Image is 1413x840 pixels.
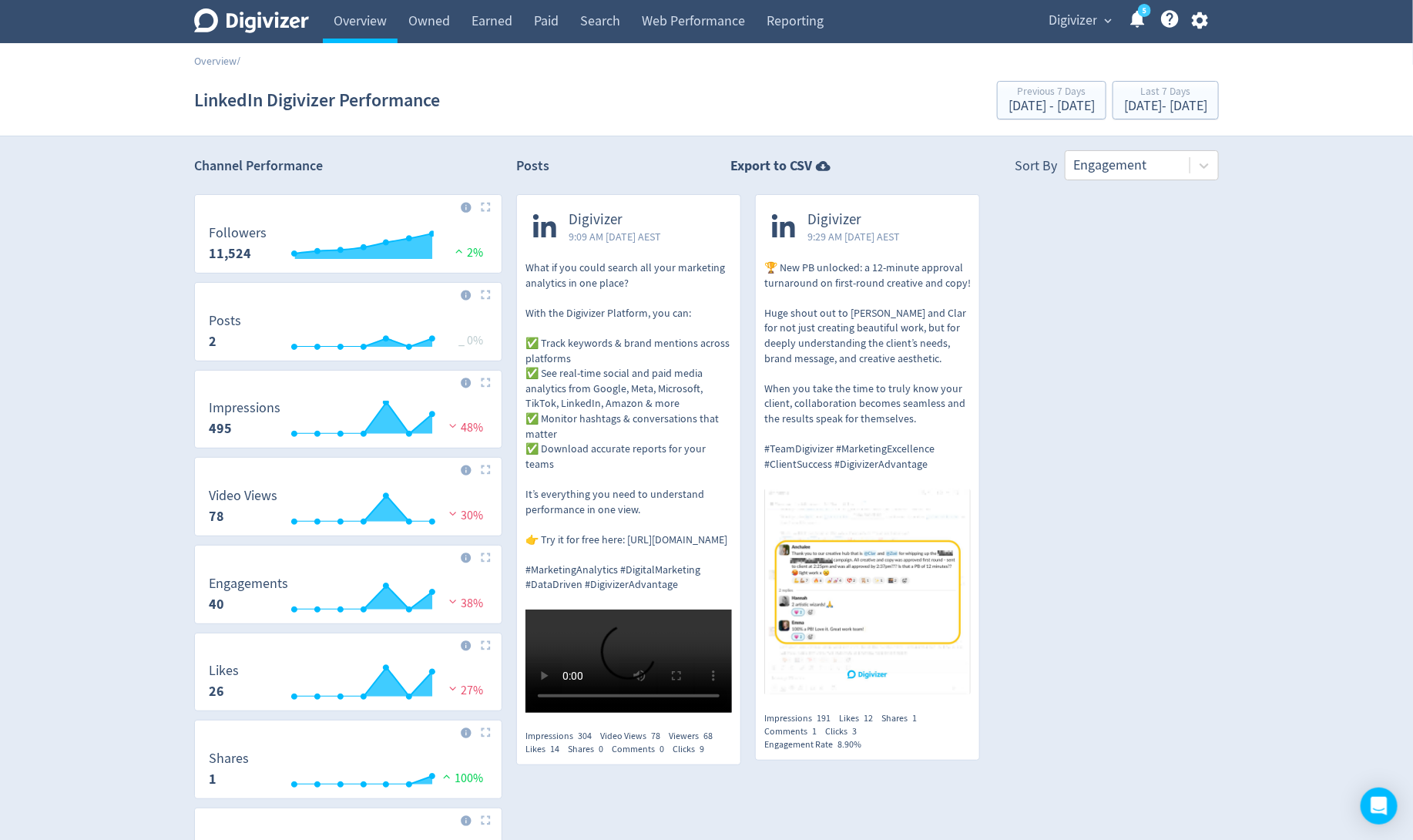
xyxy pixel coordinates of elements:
[700,743,704,755] span: 9
[439,771,455,782] img: positive-performance.svg
[201,751,495,792] svg: Shares 1
[660,743,664,755] span: 0
[439,771,483,786] span: 100%
[209,662,239,680] dt: Likes
[481,640,491,650] img: Placeholder
[201,401,495,442] svg: Impressions 495
[451,245,467,257] img: positive-performance.svg
[764,738,870,751] div: Engagement Rate
[481,815,491,825] img: Placeholder
[812,725,817,738] span: 1
[764,260,971,472] p: 🏆 New PB unlocked: a 12-minute approval turnaround on first-round creative and copy! Huge shout o...
[550,743,559,755] span: 14
[209,770,216,788] strong: 1
[673,743,713,756] div: Clicks
[209,419,232,438] strong: 495
[756,195,979,700] a: Digivizer9:29 AM [DATE] AEST🏆 New PB unlocked: a 12-minute approval turnaround on first-round cre...
[209,507,224,526] strong: 78
[201,576,495,617] svg: Engagements 40
[1361,788,1398,825] div: Open Intercom Messenger
[209,224,267,242] dt: Followers
[1043,8,1116,33] button: Digivizer
[445,596,461,607] img: negative-performance.svg
[201,489,495,529] svg: Video Views 78
[864,712,873,724] span: 12
[209,487,277,505] dt: Video Views
[201,226,495,267] svg: Followers 11,524
[194,156,502,176] h2: Channel Performance
[451,245,483,260] span: 2%
[481,378,491,388] img: Placeholder
[516,156,549,180] h2: Posts
[525,743,568,756] div: Likes
[1138,4,1151,17] a: 5
[481,727,491,738] img: Placeholder
[997,81,1106,119] button: Previous 7 Days[DATE] - [DATE]
[1124,86,1207,99] div: Last 7 Days
[481,202,491,212] img: Placeholder
[825,725,865,738] div: Clicks
[669,730,721,743] div: Viewers
[600,730,669,743] div: Video Views
[209,682,224,701] strong: 26
[1143,5,1146,16] text: 5
[525,730,600,743] div: Impressions
[237,54,240,68] span: /
[481,290,491,300] img: Placeholder
[578,730,592,742] span: 304
[445,683,461,694] img: negative-performance.svg
[445,596,483,611] span: 38%
[569,229,661,244] span: 9:09 AM [DATE] AEST
[731,156,813,176] strong: Export to CSV
[525,260,732,593] p: What if you could search all your marketing analytics in one place? With the Digivizer Platform, ...
[1124,99,1207,113] div: [DATE] - [DATE]
[209,312,241,330] dt: Posts
[201,664,495,704] svg: Likes 26
[194,76,440,125] h1: LinkedIn Digivizer Performance
[209,244,251,263] strong: 11,524
[852,725,857,738] span: 3
[201,314,495,354] svg: Posts 2
[839,712,881,725] div: Likes
[764,712,839,725] div: Impressions
[481,465,491,475] img: Placeholder
[568,743,612,756] div: Shares
[1009,99,1095,113] div: [DATE] - [DATE]
[209,399,280,417] dt: Impressions
[458,333,483,348] span: _ 0%
[1113,81,1219,119] button: Last 7 Days[DATE]- [DATE]
[209,332,216,351] strong: 2
[703,730,713,742] span: 68
[612,743,673,756] div: Comments
[764,725,825,738] div: Comments
[209,575,288,593] dt: Engagements
[1101,14,1115,28] span: expand_more
[445,508,461,519] img: negative-performance.svg
[881,712,925,725] div: Shares
[517,195,740,717] a: Digivizer9:09 AM [DATE] AESTWhat if you could search all your marketing analytics in one place? W...
[481,553,491,563] img: Placeholder
[651,730,660,742] span: 78
[817,712,831,724] span: 191
[1009,86,1095,99] div: Previous 7 Days
[445,508,483,523] span: 30%
[912,712,917,724] span: 1
[209,595,224,613] strong: 40
[445,420,461,432] img: negative-performance.svg
[1015,156,1057,180] div: Sort By
[807,229,900,244] span: 9:29 AM [DATE] AEST
[445,420,483,435] span: 48%
[194,54,237,68] a: Overview
[837,738,861,751] span: 8.90%
[569,211,661,229] span: Digivizer
[599,743,603,755] span: 0
[1049,8,1097,33] span: Digivizer
[209,750,249,768] dt: Shares
[807,211,900,229] span: Digivizer
[445,683,483,698] span: 27%
[764,489,971,695] img: https://media.cf.digivizer.com/images/linkedin-1122014-urn:li:share:7376759598780833792-4f5a83f8a...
